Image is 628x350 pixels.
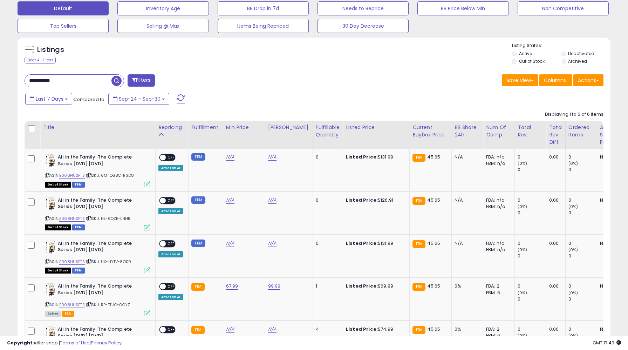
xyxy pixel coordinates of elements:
button: Non Competitive [518,1,609,15]
span: FBM [72,268,85,274]
div: ASIN: [45,240,150,273]
b: Listed Price: [346,240,378,247]
small: FBA [412,283,425,291]
button: Save View [502,74,538,86]
span: 45.65 [427,283,440,289]
div: N/A [600,240,623,247]
span: 45.65 [427,326,440,332]
div: ASIN: [45,154,150,187]
div: 0 [518,326,546,332]
div: 1 [316,283,337,289]
div: 0 [568,283,597,289]
div: 0% [455,283,478,289]
a: N/A [226,240,234,247]
b: Listed Price: [346,326,378,332]
small: (0%) [518,161,527,166]
b: All in the Family: The Complete Series [DVD] [DVD] [58,197,143,212]
a: Terms of Use [60,339,90,346]
div: FBA: 2 [486,326,509,332]
a: B008HUSFTS [59,173,85,179]
div: FBM: n/a [486,203,509,210]
a: N/A [268,154,277,161]
button: 30 Day Decrease [318,19,409,33]
div: N/A [600,197,623,203]
div: Total Rev. [518,124,543,139]
div: FBA: n/a [486,240,509,247]
b: All in the Family: The Complete Series [DVD] [DVD] [58,154,143,169]
div: 0 [568,253,597,259]
small: (0%) [518,247,527,253]
div: 0 [518,154,546,160]
strong: Copyright [7,339,33,346]
span: 45.65 [427,240,440,247]
img: 51NlaAc-GBL._SL40_.jpg [45,154,56,168]
span: FBM [72,182,85,188]
a: N/A [226,154,234,161]
span: FBA [62,311,74,317]
a: 67.99 [226,283,238,290]
div: 0 [568,240,597,247]
a: Privacy Policy [91,339,122,346]
button: Actions [573,74,603,86]
span: | SKU: 6M-OG8C-R3D8 [86,173,134,178]
span: | SKU: RP-TTUG-OOYZ [86,302,130,308]
button: Items Being Repriced [218,19,309,33]
button: Inventory Age [117,1,209,15]
div: FBA: 2 [486,283,509,289]
div: 0 [316,197,337,203]
button: Last 7 Days [25,93,72,105]
span: 45.65 [427,197,440,203]
button: Default [18,1,109,15]
div: Listed Price [346,124,407,131]
small: FBM [191,153,205,161]
a: N/A [268,240,277,247]
div: N/A [600,326,623,332]
img: 51NlaAc-GBL._SL40_.jpg [45,197,56,211]
button: BB Drop in 7d [218,1,309,15]
div: 4 [316,326,337,332]
small: FBA [412,240,425,248]
div: 0.00 [549,283,560,289]
div: seller snap | | [7,340,122,346]
span: Last 7 Days [36,95,63,102]
div: N/A [455,197,478,203]
small: FBA [412,154,425,162]
div: Clear All Filters [25,57,56,63]
div: FBM: 6 [486,290,509,296]
div: FBM: n/a [486,160,509,167]
small: (0%) [518,290,527,296]
div: FBA: n/a [486,154,509,160]
div: 0.00 [549,240,560,247]
span: OFF [166,284,177,290]
a: B008HUSFTS [59,259,85,265]
div: Title [43,124,152,131]
div: FBM: n/a [486,247,509,253]
div: Num of Comp. [486,124,512,139]
div: Current Buybox Price [412,124,449,139]
span: All listings that are currently out of stock and unavailable for purchase on Amazon [45,224,71,230]
div: Fulfillable Quantity [316,124,340,139]
div: BB Share 24h. [455,124,480,139]
div: 0% [455,326,478,332]
div: 0 [568,210,597,216]
div: $126.91 [346,197,404,203]
b: Listed Price: [346,154,378,160]
small: FBM [191,196,205,204]
small: (0%) [568,247,578,253]
b: Listed Price: [346,283,378,289]
button: Needs to Reprice [318,1,409,15]
div: 0 [316,154,337,160]
div: 0 [518,253,546,259]
div: [PERSON_NAME] [268,124,310,131]
div: 0 [568,167,597,173]
button: Top Sellers [18,19,109,33]
div: 0.00 [549,326,560,332]
label: Active [519,51,532,56]
div: Amazon AI [158,251,183,257]
a: N/A [268,326,277,333]
p: Listing States: [512,42,610,49]
div: Amazon AI [158,208,183,214]
div: 0 [518,283,546,289]
img: 51NlaAc-GBL._SL40_.jpg [45,240,56,254]
div: 0 [568,197,597,203]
